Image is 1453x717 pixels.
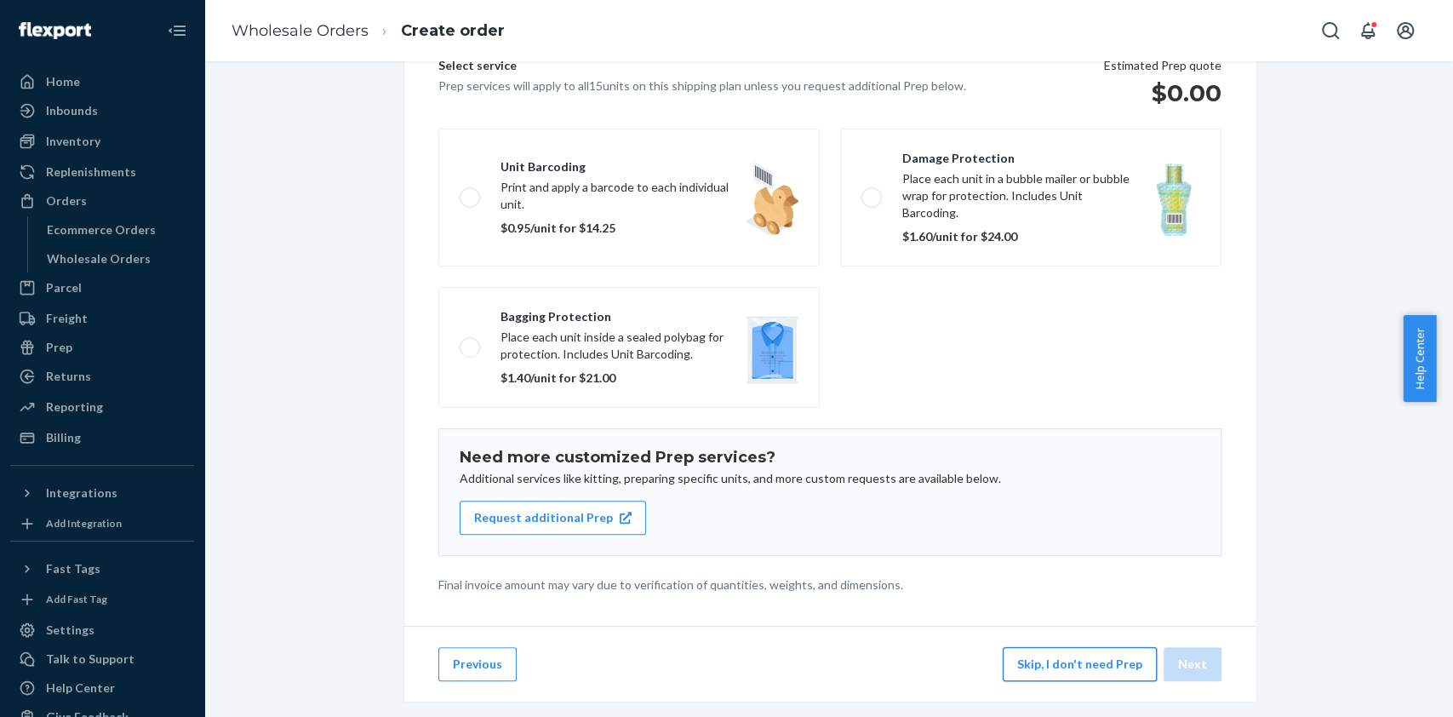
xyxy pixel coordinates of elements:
[460,450,1200,467] h1: Need more customized Prep services?
[46,73,80,90] div: Home
[10,645,194,673] a: Talk to Support
[46,310,88,327] div: Freight
[438,77,966,95] p: Prep services will apply to all 15 units on this shipping plan unless you request additional Prep...
[1388,14,1422,48] button: Open account menu
[46,192,87,209] div: Orders
[46,399,103,416] div: Reporting
[10,158,194,186] a: Replenishments
[46,560,100,577] div: Fast Tags
[10,274,194,301] a: Parcel
[46,622,94,639] div: Settings
[10,363,194,390] a: Returns
[218,6,518,56] ol: breadcrumbs
[160,14,194,48] button: Close Navigation
[38,245,195,272] a: Wholesale Orders
[46,592,107,606] div: Add Fast Tag
[46,279,82,296] div: Parcel
[10,68,194,95] a: Home
[10,555,194,582] button: Fast Tags
[46,339,72,356] div: Prep
[460,470,1200,487] p: Additional services like kitting, preparing specific units, and more custom requests are availabl...
[46,429,81,446] div: Billing
[46,651,134,668] div: Talk to Support
[47,221,156,238] div: Ecommerce Orders
[1351,14,1385,48] button: Open notifications
[460,501,646,535] button: Request additional Prep
[10,617,194,644] a: Settings
[1104,57,1221,74] p: Estimated Prep quote
[46,516,122,531] div: Add Integration
[232,21,369,40] a: Wholesale Orders
[46,680,115,697] div: Help Center
[19,22,91,39] img: Flexport logo
[10,589,194,610] a: Add Fast Tag
[438,576,1221,594] p: Final invoice amount may vary due to verification of quantities, weights, and dimensions.
[438,57,966,77] p: Select service
[1403,315,1436,402] button: Help Center
[46,163,136,181] div: Replenishments
[10,513,194,534] a: Add Integration
[10,479,194,507] button: Integrations
[47,250,151,267] div: Wholesale Orders
[46,102,98,119] div: Inbounds
[1164,647,1221,681] button: Next
[38,216,195,244] a: Ecommerce Orders
[438,647,517,681] button: Previous
[10,305,194,332] a: Freight
[10,334,194,361] a: Prep
[46,133,100,150] div: Inventory
[10,674,194,702] a: Help Center
[10,128,194,155] a: Inventory
[10,424,194,451] a: Billing
[1104,77,1221,108] h1: $0.00
[401,21,505,40] a: Create order
[1313,14,1347,48] button: Open Search Box
[10,187,194,215] a: Orders
[10,97,194,124] a: Inbounds
[46,485,117,502] div: Integrations
[46,368,91,385] div: Returns
[1003,647,1157,681] button: Skip, I don't need Prep
[10,393,194,421] a: Reporting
